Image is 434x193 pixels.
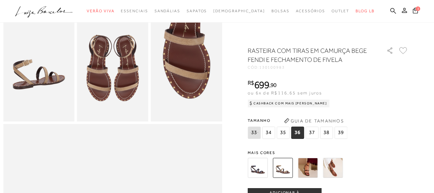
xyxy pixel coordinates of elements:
[332,5,350,17] a: categoryNavScreenReaderText
[121,9,148,13] span: Essenciais
[248,100,330,107] div: Cashback com Mais [PERSON_NAME]
[248,158,268,178] img: RASTEIRA COM TIRAS EM CAMURÇA AZUL NAVAL E FECHAMENTO DE FIVELA
[187,5,207,17] a: categoryNavScreenReaderText
[320,127,333,139] span: 38
[282,116,346,126] button: Guia de Tamanhos
[248,151,408,155] span: Mais cores
[155,5,180,17] a: categoryNavScreenReaderText
[248,65,376,69] div: CÓD:
[151,14,222,122] img: image
[262,127,275,139] span: 34
[416,6,420,11] span: 1
[296,9,325,13] span: Acessórios
[121,5,148,17] a: categoryNavScreenReaderText
[306,127,318,139] span: 37
[248,127,261,139] span: 33
[269,82,277,88] i: ,
[270,82,277,88] span: 90
[334,127,347,139] span: 39
[298,158,318,178] img: RASTEIRA COM TIRAS EM CAMURÇA CAFÉ E FECHAMENTO DE FIVELA
[187,9,207,13] span: Sapatos
[248,80,254,86] i: R$
[77,14,148,122] img: image
[323,158,343,178] img: RASTEIRA COM TIRAS EM COURO CARAMELO E FECHAMENTO DE FIVELA
[271,5,289,17] a: categoryNavScreenReaderText
[248,46,368,64] h1: RASTEIRA COM TIRAS EM CAMURÇA BEGE FENDI E FECHAMENTO DE FIVELA
[277,127,289,139] span: 35
[213,9,265,13] span: [DEMOGRAPHIC_DATA]
[356,9,374,13] span: BLOG LB
[259,65,285,70] span: 130100983
[291,127,304,139] span: 36
[3,14,75,122] img: image
[356,5,374,17] a: BLOG LB
[248,90,322,95] span: ou 6x de R$116,65 sem juros
[254,79,269,91] span: 699
[271,9,289,13] span: Bolsas
[87,9,114,13] span: Verão Viva
[296,5,325,17] a: categoryNavScreenReaderText
[213,5,265,17] a: noSubCategoriesText
[411,7,420,16] button: 1
[332,9,350,13] span: Outlet
[87,5,114,17] a: categoryNavScreenReaderText
[273,158,293,178] img: RASTEIRA COM TIRAS EM CAMURÇA BEGE FENDI E FECHAMENTO DE FIVELA
[248,116,349,125] span: Tamanho
[155,9,180,13] span: Sandálias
